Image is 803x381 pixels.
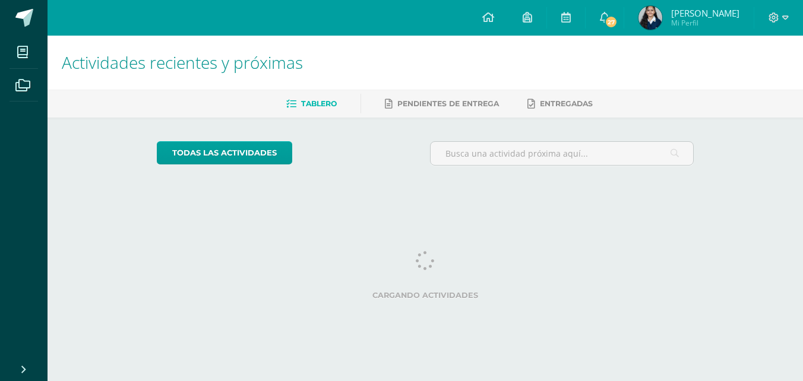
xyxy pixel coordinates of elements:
[385,94,499,113] a: Pendientes de entrega
[286,94,337,113] a: Tablero
[540,99,593,108] span: Entregadas
[638,6,662,30] img: bea73ca52c44cfe95a843f216f7f7931.png
[397,99,499,108] span: Pendientes de entrega
[157,141,292,164] a: todas las Actividades
[301,99,337,108] span: Tablero
[431,142,694,165] input: Busca una actividad próxima aquí...
[157,291,694,300] label: Cargando actividades
[527,94,593,113] a: Entregadas
[671,7,739,19] span: [PERSON_NAME]
[605,15,618,28] span: 27
[671,18,739,28] span: Mi Perfil
[62,51,303,74] span: Actividades recientes y próximas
